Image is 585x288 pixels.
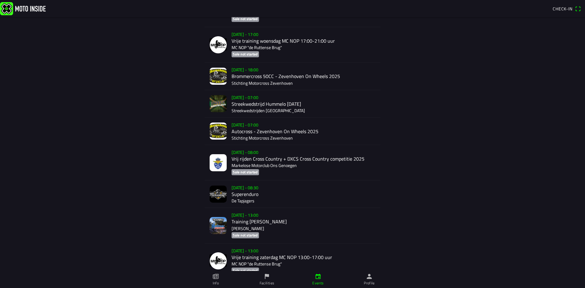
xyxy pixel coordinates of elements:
a: [DATE] - 17:00Vrije training woensdag MC NOP 17:00-21:00 uurMC NOP "de Ruttense Brug"Sale not sta... [205,27,380,62]
a: [DATE] - 08:00Vrij rijden Cross Country + DXCS Cross Country competitie 2025Markelose Motorclub O... [205,145,380,180]
a: [DATE] - 07:00Streekwedstrijd Hummelo [DATE]Streekwedstrijden [GEOGRAPHIC_DATA] [205,90,380,118]
a: [DATE] - 13:00Training [PERSON_NAME][PERSON_NAME]Sale not started [205,208,380,243]
ion-label: Info [213,280,219,286]
a: Check-inqr scanner [550,3,584,14]
img: NjdwpvkGicnr6oC83998ZTDUeXJJ29cK9cmzxz8K.png [210,36,227,53]
img: N3lxsS6Zhak3ei5Q5MtyPEvjHqMuKUUTBqHB2i4g.png [210,217,227,234]
img: NjdwpvkGicnr6oC83998ZTDUeXJJ29cK9cmzxz8K.png [210,252,227,269]
ion-icon: paper [212,273,219,280]
img: ZWpMevB2HtM9PSRG0DOL5BeeSKRJMujE3mbAFX0B.jpg [210,68,227,85]
a: [DATE] - 13:00Vrije training zaterdag MC NOP 13:00-17:00 uurMC NOP "de Ruttense Brug"Sale not sta... [205,244,380,279]
img: t43s2WqnjlnlfEGJ3rGH5nYLUnlJyGok87YEz3RR.jpg [210,95,227,112]
a: [DATE] - 18:00Brommercross 50CC - Zevenhoven On Wheels 2025Stichting Motorcross Zevenhoven [205,62,380,90]
a: [DATE] - 08:30SuperenduroDe Tapjagers [205,180,380,208]
img: FPyWlcerzEXqUMuL5hjUx9yJ6WAfvQJe4uFRXTbk.jpg [210,186,227,203]
img: mBcQMagLMxzNEVoW9kWH8RIERBgDR7O2pMCJ3QD2.jpg [210,123,227,140]
ion-icon: calendar [315,273,321,280]
ion-icon: flag [264,273,270,280]
img: UByebBRfVoKeJdfrrfejYaKoJ9nquzzw8nymcseR.jpeg [210,154,227,171]
span: Check-in [553,5,573,12]
ion-label: Events [312,280,324,286]
ion-icon: person [366,273,373,280]
ion-label: Profile [364,280,375,286]
a: [DATE] - 07:00Autocross - Zevenhoven On Wheels 2025Stichting Motorcross Zevenhoven [205,118,380,145]
ion-label: Facilities [260,280,275,286]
